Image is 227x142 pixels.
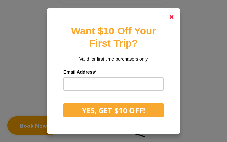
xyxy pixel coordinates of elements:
[164,9,180,25] a: Close
[63,103,164,117] button: YES, GET $10 OFF!
[95,69,97,75] span: Required
[79,56,148,62] span: Valid for first time purchasers only
[63,67,164,77] label: Email Address
[71,25,156,49] strong: Want $10 Off Your First Trip?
